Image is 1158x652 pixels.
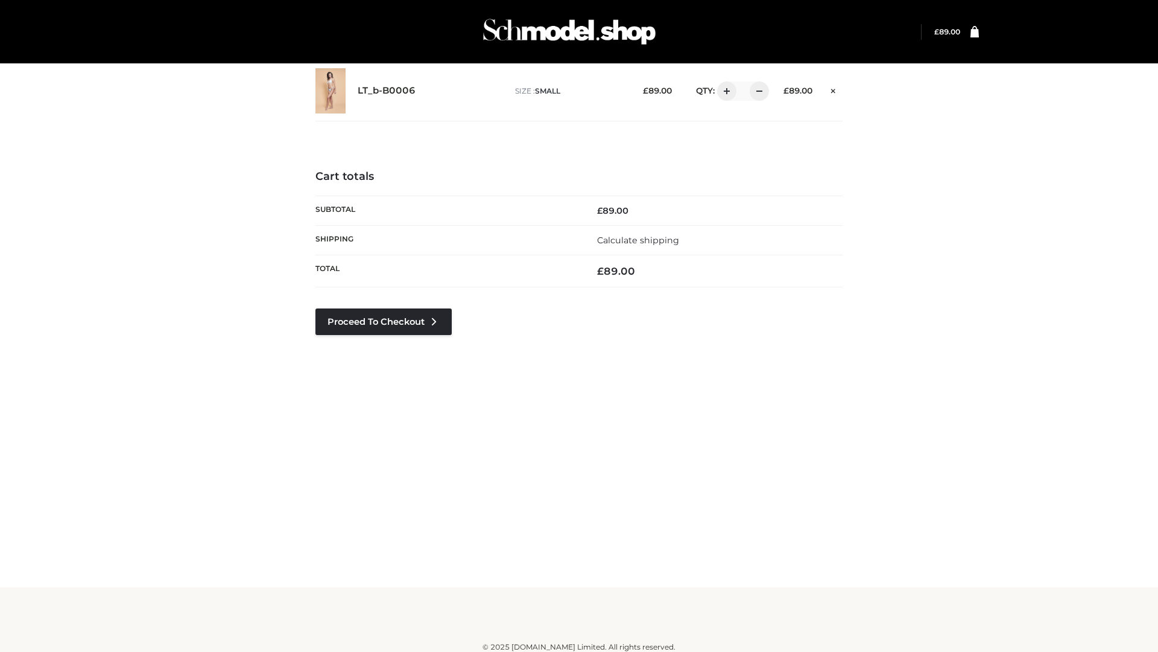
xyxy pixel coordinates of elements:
bdi: 89.00 [597,205,628,216]
bdi: 89.00 [643,86,672,95]
a: Calculate shipping [597,235,679,246]
span: £ [783,86,789,95]
img: Schmodel Admin 964 [479,8,660,56]
h4: Cart totals [315,170,843,184]
th: Subtotal [315,196,579,225]
p: size : [515,86,624,97]
bdi: 89.00 [597,265,635,277]
th: Total [315,255,579,287]
span: £ [597,205,603,216]
a: Remove this item [824,81,843,97]
a: Proceed to Checkout [315,308,452,335]
th: Shipping [315,225,579,255]
img: LT_b-B0006 - SMALL [315,68,346,113]
span: £ [934,27,939,36]
span: £ [597,265,604,277]
div: QTY: [684,81,765,101]
bdi: 89.00 [783,86,812,95]
a: LT_b-B0006 [358,85,416,97]
bdi: 89.00 [934,27,960,36]
a: £89.00 [934,27,960,36]
span: £ [643,86,648,95]
span: SMALL [535,86,560,95]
